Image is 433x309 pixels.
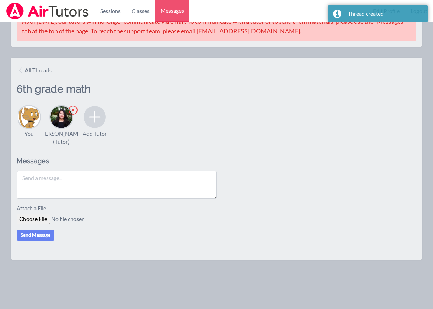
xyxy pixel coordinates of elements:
[6,3,89,19] img: Airtutors Logo
[25,66,52,74] span: All Threads
[18,106,40,128] img: G Annis-Wright
[17,63,54,77] a: All Threads
[17,230,54,241] button: Send Message
[17,157,217,166] h2: Messages
[161,7,184,15] span: Messages
[17,83,217,105] h2: 6th grade math
[17,204,50,214] label: Attach a File
[348,10,423,17] div: Thread created
[83,129,107,138] div: Add Tutor
[17,11,416,41] div: As of [DATE], our tutors will no longer communicate via email. To communicate with a tutor or to ...
[24,129,34,138] div: You
[50,106,72,128] img: Tippayanawat Tongvichit
[40,129,83,146] div: [PERSON_NAME] (Tutor)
